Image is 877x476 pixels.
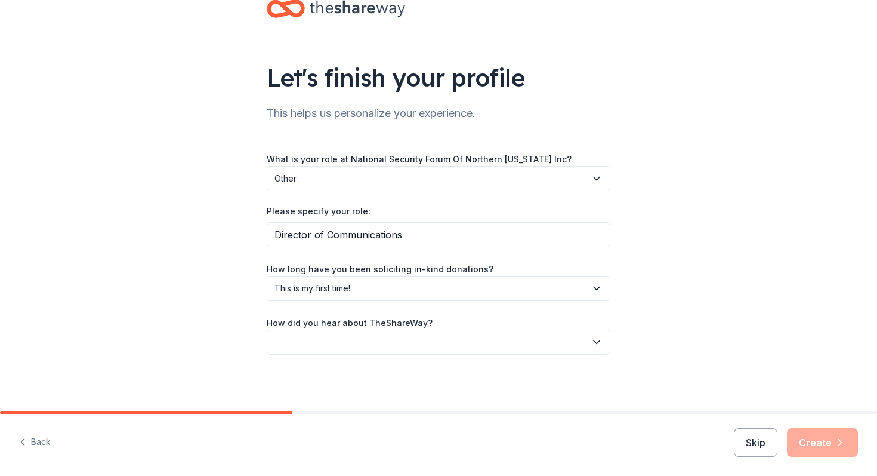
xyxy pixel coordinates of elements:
span: Other [274,171,586,186]
button: Skip [734,428,777,457]
label: What is your role at National Security Forum Of Northern [US_STATE] Inc? [267,153,572,165]
label: How long have you been soliciting in-kind donations? [267,263,493,275]
button: Other [267,166,610,191]
label: How did you hear about TheShareWay? [267,317,433,329]
span: This is my first time! [274,281,586,296]
div: Let's finish your profile [267,61,610,94]
button: Back [19,430,51,455]
label: Please specify your role: [267,205,370,217]
button: This is my first time! [267,276,610,301]
div: This helps us personalize your experience. [267,104,610,123]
